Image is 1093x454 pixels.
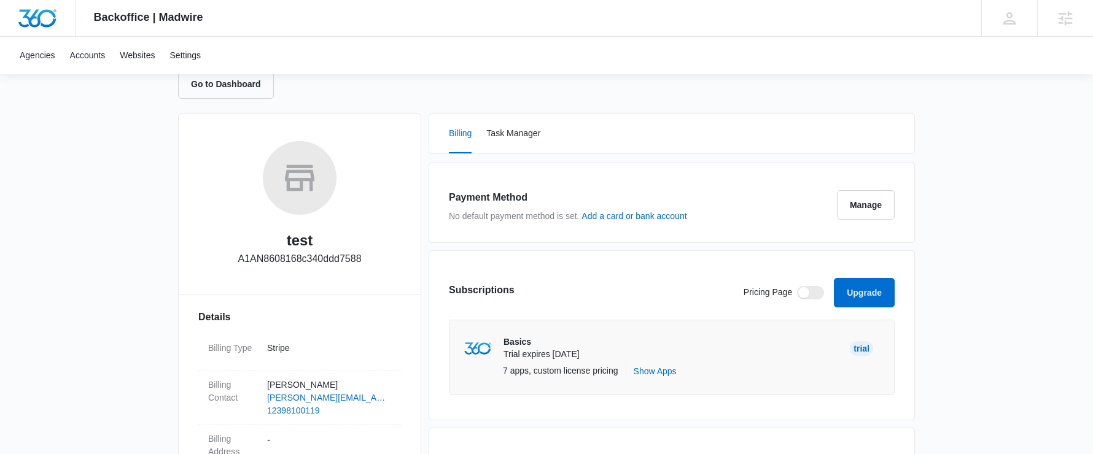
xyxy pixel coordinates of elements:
div: Billing TypeStripe [198,334,401,371]
button: Show Apps [634,364,677,377]
button: Task Manager [486,114,540,153]
button: Manage [837,190,895,220]
dt: Billing Contact [208,379,257,404]
h3: Subscriptions [449,283,515,298]
a: Websites [112,37,162,74]
p: Pricing Page [744,286,792,299]
h2: test [287,229,313,252]
a: 12398100119 [267,404,391,417]
a: Accounts [63,37,113,74]
p: [PERSON_NAME] [267,379,391,391]
p: Trial expires [DATE] [504,348,580,361]
p: Stripe [267,342,391,355]
a: Agencies [12,37,63,74]
p: 7 apps, custom license pricing [503,364,618,377]
button: Go to Dashboard [178,69,274,99]
p: A1AN8608168c340ddd7588 [238,252,361,266]
button: Upgrade [834,278,895,307]
div: Trial [850,341,873,356]
p: Basics [504,336,580,348]
dt: Billing Type [208,342,257,355]
p: No default payment method is set. [449,210,687,223]
a: Settings [163,37,209,74]
span: Details [198,310,230,325]
a: [PERSON_NAME][EMAIL_ADDRESS][PERSON_NAME][DOMAIN_NAME] [267,391,391,404]
button: Add a card or bank account [582,212,687,220]
button: Billing [449,114,472,153]
h3: Payment Method [449,190,687,205]
img: marketing360Logo [464,342,491,355]
div: Billing Contact[PERSON_NAME][PERSON_NAME][EMAIL_ADDRESS][PERSON_NAME][DOMAIN_NAME]12398100119 [198,371,401,425]
span: Backoffice | Madwire [94,11,203,24]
